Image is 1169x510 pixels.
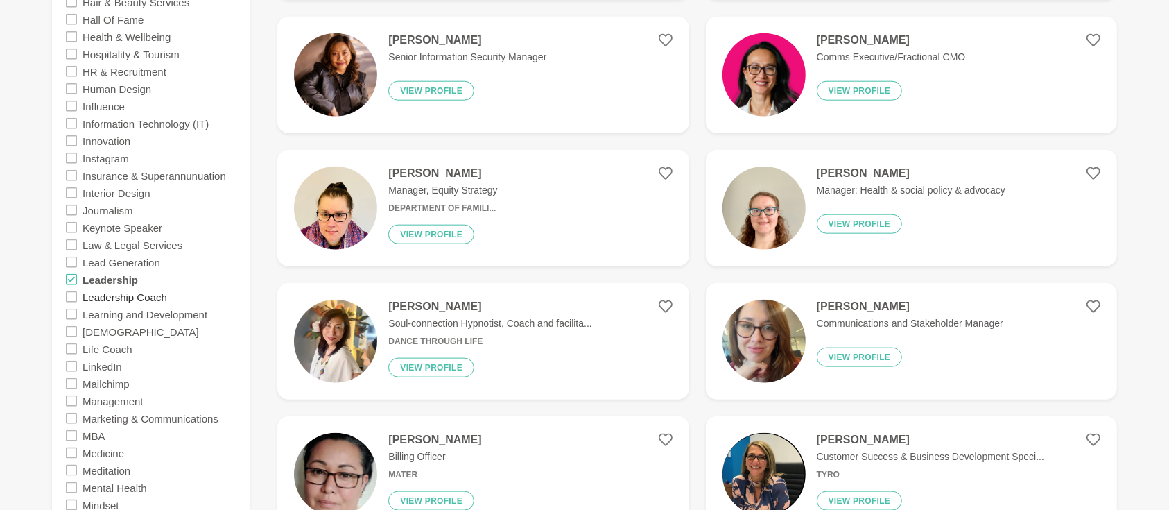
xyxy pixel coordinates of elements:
label: Innovation [83,132,130,149]
p: Manager, Equity Strategy [388,183,497,198]
label: MBA [83,427,105,444]
label: Interior Design [83,184,150,201]
label: LinkedIn [83,357,122,375]
label: Lead Generation [83,253,160,271]
label: Leadership Coach [83,288,167,305]
h4: [PERSON_NAME] [817,167,1005,180]
a: [PERSON_NAME]Senior Information Security ManagerView profile [277,17,689,133]
h4: [PERSON_NAME] [388,433,481,447]
p: Communications and Stakeholder Manager [817,316,1003,331]
label: Medicine [83,444,124,461]
p: Manager: Health & social policy & advocacy [817,183,1005,198]
label: HR & Recruitment [83,62,166,80]
label: Leadership [83,271,138,288]
label: Human Design [83,80,151,97]
p: Customer Success & Business Development Speci... [817,450,1044,464]
label: Hospitality & Tourism [83,45,180,62]
label: Life Coach [83,340,132,357]
a: [PERSON_NAME]Comms Executive/Fractional CMOView profile [706,17,1117,133]
label: Management [83,392,144,409]
a: [PERSON_NAME]Manager: Health & social policy & advocacyView profile [706,150,1117,266]
p: Comms Executive/Fractional CMO [817,50,966,65]
a: [PERSON_NAME]Manager, Equity StrategyDepartment of Famili...View profile [277,150,689,266]
img: f01594810dd98f5dba52a120ade217039e3771bf-2316x3088.jpg [722,167,806,250]
h4: [PERSON_NAME] [817,433,1044,447]
h4: [PERSON_NAME] [388,167,497,180]
button: View profile [817,81,903,101]
h4: [PERSON_NAME] [817,300,1003,314]
label: Information Technology (IT) [83,114,209,132]
button: View profile [388,358,474,377]
button: View profile [388,81,474,101]
a: [PERSON_NAME]Soul-connection Hypnotist, Coach and facilita...Dance through LifeView profile [277,283,689,400]
img: 85e597aa383e4e8ce0c784e45bd125d70f8b85ee-2316x3088.jpg [722,300,806,383]
p: Senior Information Security Manager [388,50,546,65]
label: Insurance & Superannunuation [83,167,226,184]
img: 7b3cc0223a87537c3b4a72f10851001fa923f5a8-1573x2559.jpg [294,167,377,250]
button: View profile [817,214,903,234]
label: Hall Of Fame [83,10,144,28]
h4: [PERSON_NAME] [388,33,546,47]
label: Learning and Development [83,305,207,323]
img: 3d286c32cee312792e8fce0c17363b2ed4478b67-1080x1080.png [722,33,806,117]
button: View profile [817,348,903,367]
h4: [PERSON_NAME] [817,33,966,47]
label: Mailchimp [83,375,130,392]
label: Influence [83,97,125,114]
label: [DEMOGRAPHIC_DATA] [83,323,199,340]
button: View profile [388,225,474,244]
h6: Mater [388,470,481,480]
h6: Dance through Life [388,337,591,347]
img: d0aa1f8d9684f81b793e903155765a1947d06fd5-828x1005.jpg [294,300,377,383]
h6: Department of Famili... [388,203,497,214]
label: Mental Health [83,479,147,496]
label: Law & Legal Services [83,236,182,253]
label: Meditation [83,461,130,479]
h6: Tyro [817,470,1044,480]
label: Health & Wellbeing [83,28,171,45]
a: [PERSON_NAME]Communications and Stakeholder ManagerView profile [706,283,1117,400]
img: adaf540da803ca895e9a8fa778868e9450db156c-587x806.jpg [294,33,377,117]
p: Soul-connection Hypnotist, Coach and facilita... [388,316,591,331]
label: Marketing & Communications [83,409,218,427]
label: Instagram [83,149,129,167]
p: Billing Officer [388,450,481,464]
h4: [PERSON_NAME] [388,300,591,314]
label: Keynote Speaker [83,219,162,236]
label: Journalism [83,201,133,219]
